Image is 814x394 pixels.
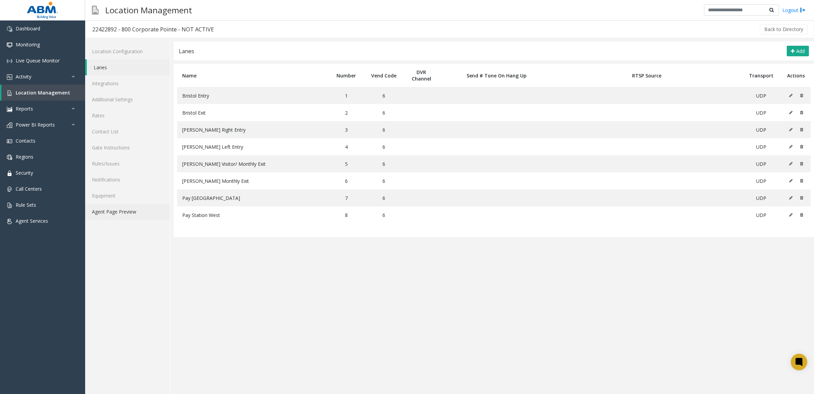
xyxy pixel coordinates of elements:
[177,64,327,87] th: Name
[782,6,805,14] a: Logout
[16,41,40,48] span: Monitoring
[741,206,781,223] td: UDP
[327,155,365,172] td: 5
[7,74,12,80] img: 'icon'
[365,189,403,206] td: 6
[365,121,403,138] td: 6
[365,172,403,189] td: 6
[760,24,808,34] button: Back to Directory
[182,144,243,150] span: [PERSON_NAME] Left Entry
[85,123,170,140] a: Contact List
[16,154,33,160] span: Regions
[741,87,781,104] td: UDP
[327,121,365,138] td: 3
[741,121,781,138] td: UDP
[327,172,365,189] td: 6
[782,64,811,87] th: Actions
[16,121,55,128] span: Power BI Reports
[7,138,12,144] img: 'icon'
[85,91,170,107] a: Additional Settings
[741,64,781,87] th: Transport
[327,138,365,155] td: 4
[787,46,809,57] button: Add
[85,140,170,156] a: Gate Instructions
[7,90,12,96] img: 'icon'
[741,172,781,189] td: UDP
[92,25,214,34] div: 22422892 - 800 Corporate Pointe - NOT ACTIVE
[182,92,209,99] span: Bristol Entry
[7,58,12,64] img: 'icon'
[102,2,195,18] h3: Location Management
[553,64,741,87] th: RTSP Source
[365,138,403,155] td: 6
[16,89,70,96] span: Location Management
[182,212,220,218] span: Pay Station West
[7,187,12,192] img: 'icon'
[16,170,33,176] span: Security
[16,57,60,64] span: Live Queue Monitor
[327,87,365,104] td: 1
[92,2,98,18] img: pageIcon
[1,85,85,101] a: Location Management
[7,155,12,160] img: 'icon'
[182,127,246,133] span: [PERSON_NAME] Right Entry
[796,48,805,54] span: Add
[182,110,206,116] span: Bristol Exit
[403,64,440,87] th: DVR Channel
[365,206,403,223] td: 6
[85,188,170,204] a: Equipment
[7,106,12,112] img: 'icon'
[16,73,31,80] span: Activity
[85,204,170,220] a: Agent Page Preview
[7,219,12,224] img: 'icon'
[85,156,170,172] a: Rules/Issues
[179,47,194,56] div: Lanes
[440,64,553,87] th: Send # Tone On Hang Up
[85,172,170,188] a: Notifications
[7,171,12,176] img: 'icon'
[327,64,365,87] th: Number
[85,43,170,59] a: Location Configuration
[16,186,42,192] span: Call Centers
[87,59,170,75] a: Lanes
[365,155,403,172] td: 6
[365,64,403,87] th: Vend Code
[741,189,781,206] td: UDP
[182,178,249,184] span: [PERSON_NAME] Monthly Exit
[16,202,36,208] span: Rule Sets
[327,206,365,223] td: 8
[800,6,805,14] img: logout
[16,218,48,224] span: Agent Services
[327,104,365,121] td: 2
[365,87,403,104] td: 6
[741,138,781,155] td: UDP
[7,122,12,128] img: 'icon'
[7,42,12,48] img: 'icon'
[85,75,170,91] a: Integrations
[741,104,781,121] td: UDP
[7,203,12,208] img: 'icon'
[16,25,40,32] span: Dashboard
[16,137,35,144] span: Contacts
[85,107,170,123] a: Rates
[741,155,781,172] td: UDP
[16,105,33,112] span: Reports
[182,161,266,167] span: [PERSON_NAME] Visitor/ Monthly Exit
[182,195,240,201] span: Pay [GEOGRAPHIC_DATA]
[327,189,365,206] td: 7
[7,26,12,32] img: 'icon'
[365,104,403,121] td: 6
